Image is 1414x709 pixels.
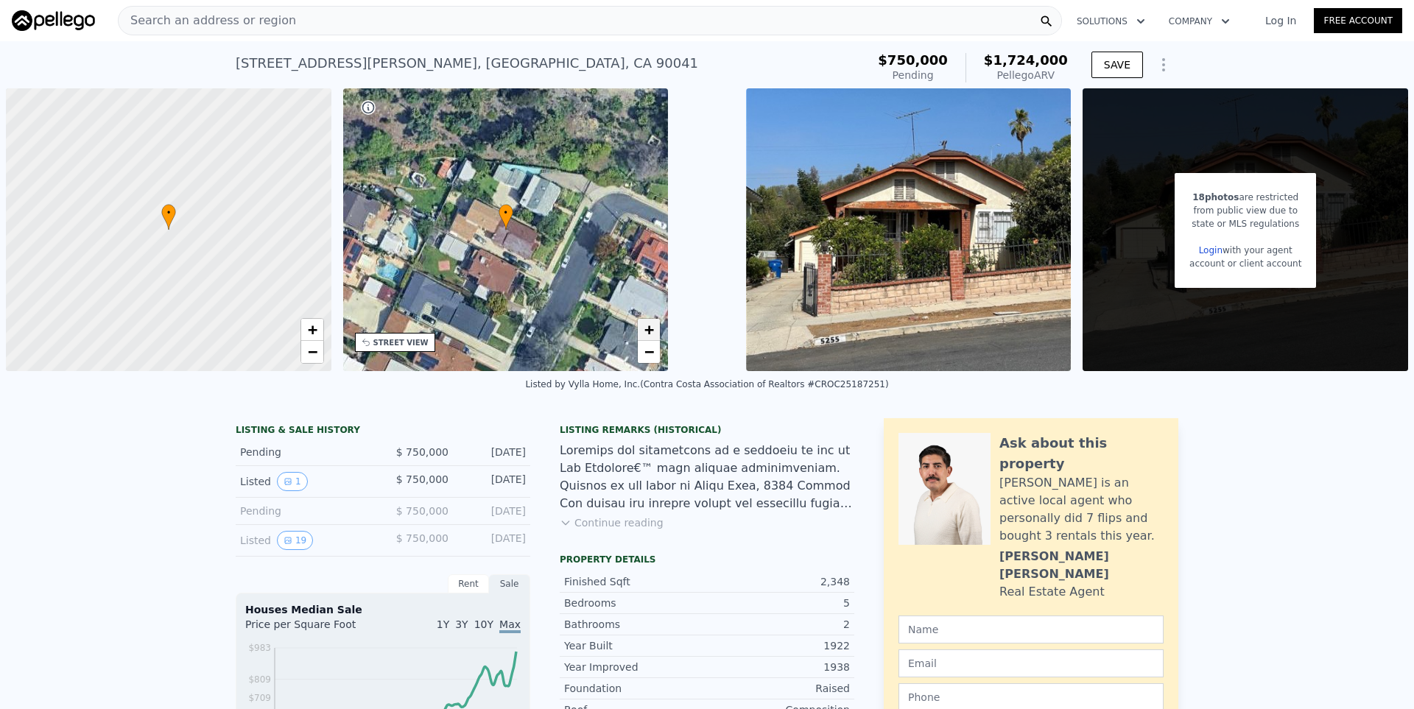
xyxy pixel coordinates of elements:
button: View historical data [277,531,313,550]
tspan: $709 [248,693,271,703]
div: [PERSON_NAME] is an active local agent who personally did 7 flips and bought 3 rentals this year. [999,474,1164,545]
div: LISTING & SALE HISTORY [236,424,530,439]
span: 10Y [474,618,493,630]
div: [DATE] [460,445,526,459]
img: Sale: 167511822 Parcel: 48873839 [746,88,1072,371]
div: • [499,204,513,230]
button: Solutions [1065,8,1157,35]
div: [DATE] [460,504,526,518]
div: Pending [878,68,948,82]
button: Company [1157,8,1242,35]
a: Login [1199,245,1223,255]
div: Property details [560,554,854,565]
span: • [161,206,176,219]
div: 5 [707,596,850,610]
tspan: $983 [248,643,271,653]
span: • [499,206,513,219]
span: 18 photos [1192,192,1239,202]
a: Zoom out [638,341,660,363]
div: Foundation [564,681,707,696]
div: Pellego ARV [984,68,1068,82]
span: $1,724,000 [984,52,1068,68]
span: + [644,320,654,339]
button: Show Options [1149,50,1178,80]
button: Continue reading [560,515,664,530]
div: Bedrooms [564,596,707,610]
div: Listing Remarks (Historical) [560,424,854,436]
a: Zoom in [638,319,660,341]
div: account or client account [1189,257,1301,270]
div: Listed [240,472,371,491]
button: View historical data [277,472,308,491]
div: • [161,204,176,230]
div: are restricted [1189,191,1301,204]
span: $750,000 [878,52,948,68]
div: 2 [707,617,850,632]
div: [PERSON_NAME] [PERSON_NAME] [999,548,1164,583]
span: $ 750,000 [396,473,449,485]
div: Loremips dol sitametcons ad e seddoeiu te inc ut Lab Etdolore€™ magn aliquae adminimveniam. Quisn... [560,442,854,512]
div: Year Built [564,638,707,653]
a: Free Account [1314,8,1402,33]
span: 1Y [437,618,449,630]
div: Finished Sqft [564,574,707,589]
input: Name [898,615,1164,643]
span: $ 750,000 [396,505,449,517]
input: Email [898,649,1164,677]
span: − [307,342,317,361]
div: 2,348 [707,574,850,589]
div: Real Estate Agent [999,583,1105,601]
div: Listed by Vylla Home, Inc. (Contra Costa Association of Realtors #CROC25187251) [525,379,888,389]
div: Rent [448,574,489,593]
div: state or MLS regulations [1189,217,1301,230]
a: Zoom out [301,341,323,363]
div: Raised [707,681,850,696]
div: STREET VIEW [373,337,429,348]
div: from public view due to [1189,204,1301,217]
button: SAVE [1091,52,1143,78]
div: Price per Square Foot [245,617,383,641]
span: + [307,320,317,339]
div: 1922 [707,638,850,653]
img: Pellego [12,10,95,31]
span: Max [499,618,521,633]
span: − [644,342,654,361]
span: with your agent [1223,245,1292,255]
div: Sale [489,574,530,593]
div: 1938 [707,660,850,674]
div: Pending [240,445,371,459]
div: Pending [240,504,371,518]
span: $ 750,000 [396,532,449,544]
div: Bathrooms [564,617,707,632]
div: [DATE] [460,472,526,491]
a: Log In [1248,13,1314,28]
div: Ask about this property [999,433,1164,474]
span: $ 750,000 [396,446,449,458]
span: Search an address or region [119,12,296,29]
div: [DATE] [460,531,526,550]
div: [STREET_ADDRESS][PERSON_NAME] , [GEOGRAPHIC_DATA] , CA 90041 [236,53,698,74]
div: Year Improved [564,660,707,674]
div: Listed [240,531,371,550]
span: 3Y [455,618,468,630]
div: Houses Median Sale [245,602,521,617]
a: Zoom in [301,319,323,341]
tspan: $809 [248,674,271,685]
